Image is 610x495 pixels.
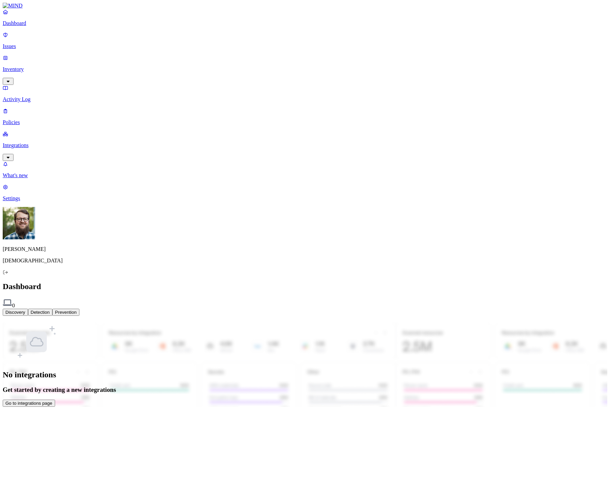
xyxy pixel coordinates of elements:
[3,96,607,102] p: Activity Log
[3,258,607,264] p: [DEMOGRAPHIC_DATA]
[3,66,607,72] p: Inventory
[3,370,607,379] h1: No integrations
[3,32,607,49] a: Issues
[3,142,607,148] p: Integrations
[3,298,12,307] img: svg%3e
[12,303,15,308] span: 0
[16,321,57,362] img: integrations-empty-state
[3,282,607,291] h2: Dashboard
[3,3,607,9] a: MIND
[3,207,35,239] img: Rick Heil
[3,246,607,252] p: [PERSON_NAME]
[52,309,79,316] button: Prevention
[3,161,607,179] a: What's new
[3,43,607,49] p: Issues
[3,3,23,9] img: MIND
[3,386,607,394] h3: Get started by creating a new integrations
[3,85,607,102] a: Activity Log
[3,108,607,125] a: Policies
[3,309,28,316] button: Discovery
[3,20,607,26] p: Dashboard
[3,184,607,202] a: Settings
[3,119,607,125] p: Policies
[3,55,607,84] a: Inventory
[3,131,607,160] a: Integrations
[3,400,55,407] button: Go to integrations page
[28,309,52,316] button: Detection
[3,195,607,202] p: Settings
[3,172,607,179] p: What's new
[3,9,607,26] a: Dashboard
